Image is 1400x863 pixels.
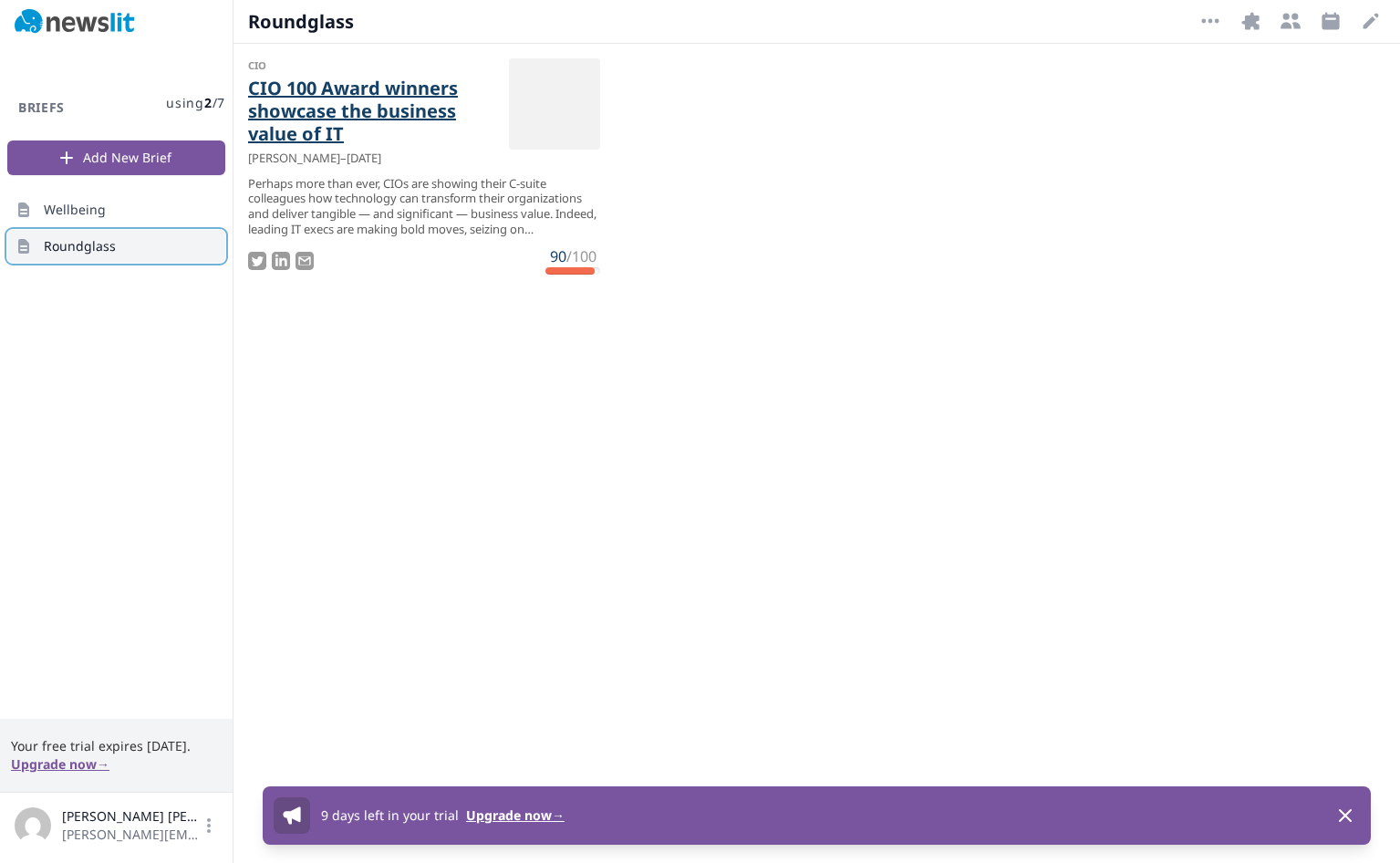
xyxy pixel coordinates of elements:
[272,252,290,270] img: LinkedIn Share
[248,252,266,270] img: Tweet
[11,737,222,755] span: Your free trial expires [DATE].
[62,807,200,826] span: [PERSON_NAME] [PERSON_NAME]
[248,9,356,35] span: Roundglass
[44,237,116,255] span: Roundglass
[204,94,213,111] span: 2
[7,230,225,263] a: Roundglass
[44,201,106,219] span: Wellbeing
[552,806,565,824] span: →
[566,246,596,266] span: /100
[15,9,135,35] img: Newslit
[97,755,109,773] span: →
[7,193,225,226] a: Wellbeing
[248,150,347,167] span: [PERSON_NAME] –
[7,140,225,175] button: Add New Brief
[166,94,225,112] span: using / 7
[11,755,109,774] button: Upgrade now
[321,806,459,824] span: 9 days left in your trial
[248,176,600,238] div: Perhaps more than ever, CIOs are showing their C-suite colleagues how technology can transform th...
[7,99,76,117] h3: Briefs
[347,150,381,167] time: [DATE]
[62,826,200,844] span: [PERSON_NAME][EMAIL_ADDRESS][PERSON_NAME][DOMAIN_NAME]
[550,246,566,266] span: 90
[248,58,494,73] div: CIO
[248,77,494,145] a: CIO 100 Award winners showcase the business value of IT
[15,807,218,844] button: [PERSON_NAME] [PERSON_NAME][PERSON_NAME][EMAIL_ADDRESS][PERSON_NAME][DOMAIN_NAME]
[296,252,314,270] img: Email story
[466,806,565,825] button: Upgrade now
